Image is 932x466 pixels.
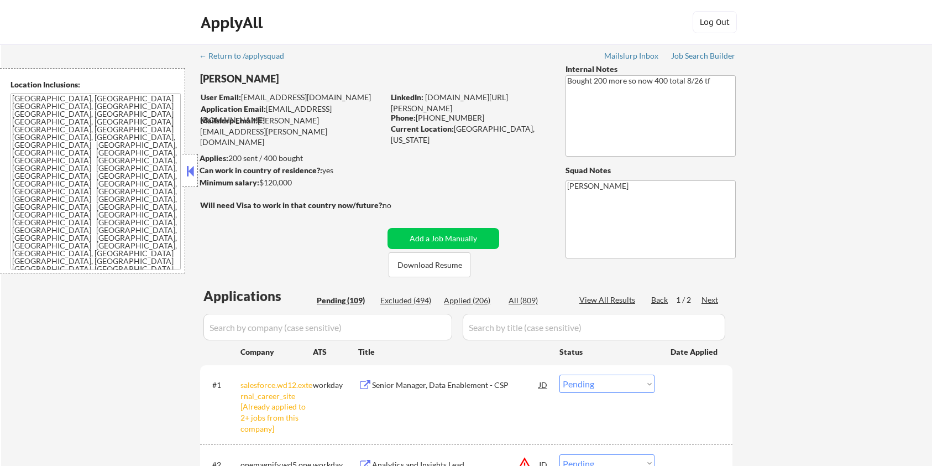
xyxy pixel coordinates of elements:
strong: Applies: [200,153,228,163]
strong: Will need Visa to work in that country now/future?: [200,200,384,210]
div: Location Inclusions: [11,79,181,90]
div: Company [240,346,313,358]
div: Excluded (494) [380,295,436,306]
div: Mailslurp Inbox [604,52,659,60]
div: 1 / 2 [676,294,701,306]
div: Applied (206) [444,295,499,306]
a: ← Return to /applysquad [199,51,295,63]
strong: User Email: [201,92,241,102]
button: Download Resume [389,252,470,277]
div: Next [701,294,719,306]
strong: Phone: [391,113,416,122]
div: [EMAIL_ADDRESS][DOMAIN_NAME] [201,92,384,103]
div: Applications [203,289,313,303]
strong: Minimum salary: [200,178,259,187]
div: workday [313,380,358,391]
div: [PERSON_NAME] [200,72,427,86]
div: View All Results [579,294,638,306]
button: Add a Job Manually [388,228,499,249]
div: Title [358,346,549,358]
strong: Mailslurp Email: [200,116,258,125]
div: [PERSON_NAME][EMAIL_ADDRESS][PERSON_NAME][DOMAIN_NAME] [200,115,384,148]
div: Status [559,341,655,361]
div: [EMAIL_ADDRESS][DOMAIN_NAME] [201,103,384,125]
div: $120,000 [200,177,384,188]
strong: LinkedIn: [391,92,423,102]
a: [DOMAIN_NAME][URL] [PERSON_NAME] [391,92,510,113]
div: [PHONE_NUMBER] [391,112,547,123]
a: Mailslurp Inbox [604,51,659,63]
div: ATS [313,346,358,358]
div: ApplyAll [201,13,266,32]
div: Date Applied [671,346,719,358]
div: Squad Notes [566,165,736,176]
input: Search by company (case sensitive) [203,314,452,340]
strong: Application Email: [201,104,266,113]
div: 200 sent / 400 bought [200,153,384,164]
div: Job Search Builder [671,52,736,60]
div: #1 [212,380,232,391]
div: Pending (109) [317,295,372,306]
div: Internal Notes [566,64,736,75]
div: yes [200,165,380,176]
div: salesforce.wd12.external_career_site [Already applied to 2+ jobs from this company] [240,380,313,434]
div: Back [651,294,669,306]
a: Job Search Builder [671,51,736,63]
div: [GEOGRAPHIC_DATA], [US_STATE] [391,123,547,145]
div: Senior Manager, Data Enablement - CSP [372,380,539,391]
div: no [383,200,414,211]
div: All (809) [509,295,564,306]
strong: Current Location: [391,124,454,133]
button: Log Out [693,11,737,33]
div: ← Return to /applysquad [199,52,295,60]
strong: Can work in country of residence?: [200,165,322,175]
div: JD [538,375,549,395]
input: Search by title (case sensitive) [463,314,725,340]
